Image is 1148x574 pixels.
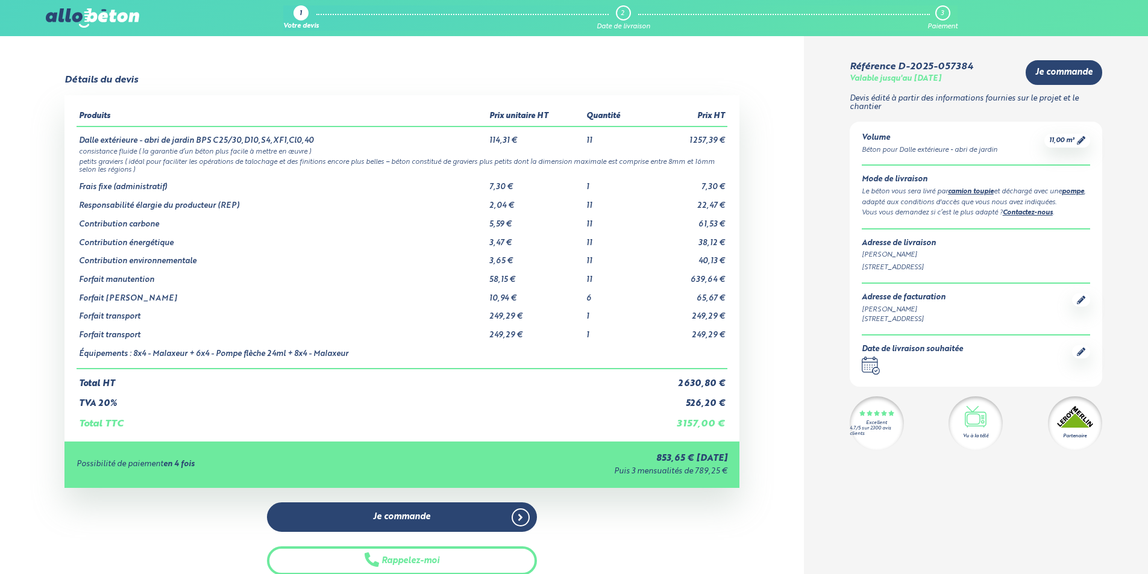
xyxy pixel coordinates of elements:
iframe: Help widget launcher [1041,527,1135,561]
td: 1 [584,303,644,322]
td: 3,47 € [487,229,584,248]
div: Mode de livraison [862,175,1090,184]
td: 1 [584,173,644,192]
p: Devis édité à partir des informations fournies sur le projet et le chantier [850,95,1102,112]
td: 1 257,39 € [644,126,727,146]
div: Détails du devis [64,75,138,86]
a: 1 Votre devis [283,5,319,31]
div: Puis 3 mensualités de 789,25 € [409,467,727,476]
td: Total HT [77,369,645,389]
td: 1 [584,322,644,340]
div: Possibilité de paiement [77,460,409,469]
div: Partenaire [1063,432,1087,440]
td: 11 [584,126,644,146]
td: Forfait transport [77,322,488,340]
div: 2 [621,10,624,17]
td: Total TTC [77,409,645,429]
td: 11 [584,266,644,285]
div: Vous vous demandez si c’est le plus adapté ? . [862,208,1090,219]
span: Je commande [1035,67,1093,78]
th: Quantité [584,107,644,126]
div: 4.7/5 sur 2300 avis clients [850,426,904,437]
td: 40,13 € [644,248,727,266]
strong: en 4 fois [163,460,195,468]
a: Je commande [1026,60,1102,85]
td: 3,65 € [487,248,584,266]
td: Frais fixe (administratif) [77,173,488,192]
td: Contribution environnementale [77,248,488,266]
td: 58,15 € [487,266,584,285]
td: 65,67 € [644,285,727,304]
td: Forfait manutention [77,266,488,285]
td: 11 [584,248,644,266]
td: 639,64 € [644,266,727,285]
th: Prix HT [644,107,727,126]
a: camion toupie [948,189,994,195]
td: 249,29 € [487,322,584,340]
div: Adresse de livraison [862,239,1090,248]
th: Prix unitaire HT [487,107,584,126]
td: Dalle extérieure - abri de jardin BPS C25/30,D10,S4,XF1,Cl0,40 [77,126,488,146]
div: 1 [300,10,302,18]
td: 2,04 € [487,192,584,211]
td: petits graviers ( idéal pour faciliter les opérations de talochage et des finitions encore plus b... [77,156,727,174]
div: Le béton vous sera livré par et déchargé avec une , adapté aux conditions d'accès que vous nous a... [862,187,1090,208]
a: 3 Paiement [927,5,958,31]
td: TVA 20% [77,389,645,409]
td: 11 [584,211,644,229]
div: Référence D-2025-057384 [850,61,973,72]
td: 7,30 € [487,173,584,192]
div: [PERSON_NAME] [862,250,1090,260]
div: Date de livraison [597,23,650,31]
td: 249,29 € [644,322,727,340]
td: consistance fluide ( la garantie d’un béton plus facile à mettre en œuvre ) [77,146,727,156]
td: Équipements : 8x4 - Malaxeur + 6x4 - Pompe flèche 24ml + 8x4 - Malaxeur [77,340,488,369]
td: 7,30 € [644,173,727,192]
a: pompe [1062,189,1084,195]
td: 11 [584,192,644,211]
td: 5,59 € [487,211,584,229]
td: Contribution carbone [77,211,488,229]
td: Responsabilité élargie du producteur (REP) [77,192,488,211]
td: 11 [584,229,644,248]
td: 3 157,00 € [644,409,727,429]
div: [PERSON_NAME] [862,305,946,315]
td: 114,31 € [487,126,584,146]
td: Forfait [PERSON_NAME] [77,285,488,304]
div: [STREET_ADDRESS] [862,263,1090,273]
td: 10,94 € [487,285,584,304]
a: Contactez-nous [1003,210,1053,216]
td: 61,53 € [644,211,727,229]
a: 2 Date de livraison [597,5,650,31]
td: Contribution énergétique [77,229,488,248]
td: 6 [584,285,644,304]
td: 249,29 € [487,303,584,322]
div: Béton pour Dalle extérieure - abri de jardin [862,145,997,155]
div: Paiement [927,23,958,31]
div: Vu à la télé [963,432,988,440]
td: Forfait transport [77,303,488,322]
a: Je commande [267,502,537,532]
td: 38,12 € [644,229,727,248]
div: Valable jusqu'au [DATE] [850,75,941,84]
td: 249,29 € [644,303,727,322]
div: Votre devis [283,23,319,31]
div: [STREET_ADDRESS] [862,314,946,325]
div: Date de livraison souhaitée [862,345,963,354]
div: Excellent [866,420,887,426]
td: 2 630,80 € [644,369,727,389]
td: 22,47 € [644,192,727,211]
th: Produits [77,107,488,126]
td: 526,20 € [644,389,727,409]
img: allobéton [46,8,139,28]
div: 853,65 € [DATE] [409,454,727,464]
div: Adresse de facturation [862,293,946,302]
div: Volume [862,134,997,143]
div: 3 [941,10,944,17]
span: Je commande [373,512,430,522]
